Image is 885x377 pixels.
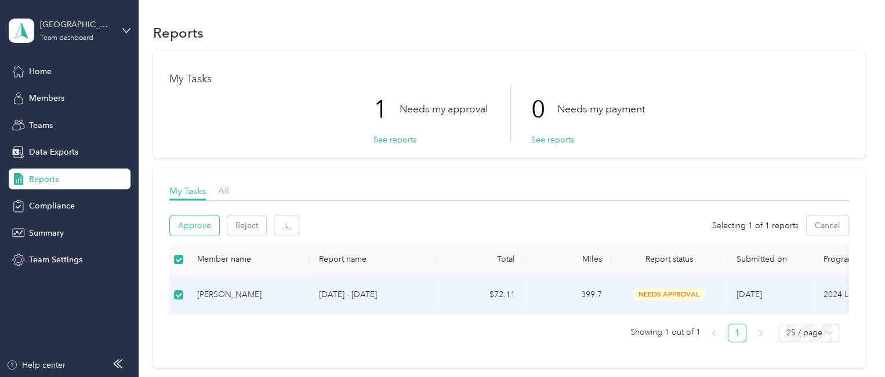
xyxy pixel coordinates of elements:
div: Member name [197,254,300,264]
span: Team Settings [29,254,82,266]
span: left [710,330,717,336]
div: Page Size [779,324,839,342]
button: Approve [170,215,219,236]
li: 1 [728,324,746,342]
td: 399.7 [524,276,611,314]
p: Needs my approval [400,102,488,116]
span: Report status [621,254,718,264]
th: Report name [310,244,437,276]
p: Needs my payment [557,102,645,116]
button: Help center [6,359,66,371]
span: Selecting 1 of 1 reports [712,219,799,232]
span: My Tasks [169,185,206,196]
div: [PERSON_NAME] [197,288,300,301]
a: 1 [728,324,746,342]
p: 0 [531,85,557,134]
span: Data Exports [29,146,78,158]
th: Submitted on [727,244,814,276]
span: 25 / page [786,324,832,342]
td: $72.11 [437,276,524,314]
div: Team dashboard [40,35,93,42]
span: All [218,185,229,196]
div: [GEOGRAPHIC_DATA] [40,19,113,31]
span: Summary [29,227,64,239]
h1: Reports [153,27,204,39]
iframe: Everlance-gr Chat Button Frame [820,312,885,377]
th: Member name [188,244,310,276]
button: See reports [531,134,574,146]
span: Home [29,65,52,78]
h1: My Tasks [169,73,849,85]
button: right [751,324,770,342]
button: left [705,324,723,342]
button: Reject [227,215,266,236]
button: Cancel [807,215,848,236]
span: Reports [29,173,59,185]
span: [DATE] [737,290,762,299]
button: See reports [373,134,416,146]
li: Previous Page [705,324,723,342]
p: 1 [373,85,400,134]
li: Next Page [751,324,770,342]
span: right [757,330,764,336]
span: needs approval [633,288,706,301]
div: Miles [534,254,602,264]
span: Teams [29,119,53,131]
span: Members [29,92,64,104]
p: [DATE] - [DATE] [319,288,428,301]
span: Showing 1 out of 1 [630,324,700,341]
span: Compliance [29,200,75,212]
div: Total [447,254,515,264]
